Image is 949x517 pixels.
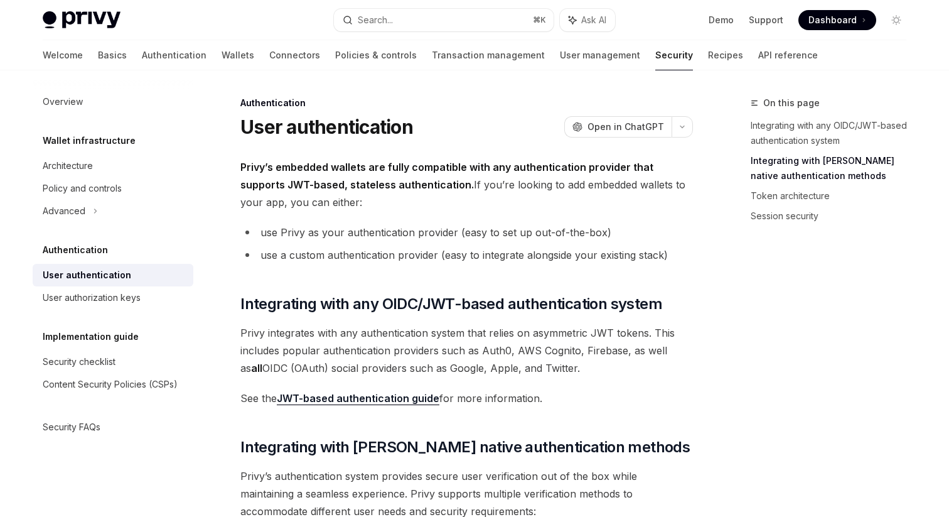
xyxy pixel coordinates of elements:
[240,324,693,377] span: Privy integrates with any authentication system that relies on asymmetric JWT tokens. This includ...
[43,377,178,392] div: Content Security Policies (CSPs)
[655,40,693,70] a: Security
[33,286,193,309] a: User authorization keys
[560,9,615,31] button: Ask AI
[334,9,554,31] button: Search...⌘K
[43,181,122,196] div: Policy and controls
[240,161,653,191] strong: Privy’s embedded wallets are fully compatible with any authentication provider that supports JWT-...
[709,14,734,26] a: Demo
[240,294,662,314] span: Integrating with any OIDC/JWT-based authentication system
[240,246,693,264] li: use a custom authentication provider (easy to integrate alongside your existing stack)
[98,40,127,70] a: Basics
[33,264,193,286] a: User authentication
[33,416,193,438] a: Security FAQs
[751,186,916,206] a: Token architecture
[277,392,439,405] a: JWT-based authentication guide
[269,40,320,70] a: Connectors
[587,121,664,133] span: Open in ChatGPT
[751,206,916,226] a: Session security
[564,116,672,138] button: Open in ChatGPT
[33,373,193,396] a: Content Security Policies (CSPs)
[240,158,693,211] span: If you’re looking to add embedded wallets to your app, you can either:
[43,290,141,305] div: User authorization keys
[43,420,100,435] div: Security FAQs
[43,354,115,369] div: Security checklist
[240,116,413,138] h1: User authentication
[808,14,857,26] span: Dashboard
[43,268,131,283] div: User authentication
[33,155,193,177] a: Architecture
[533,15,546,25] span: ⌘ K
[708,40,743,70] a: Recipes
[560,40,640,70] a: User management
[33,177,193,200] a: Policy and controls
[749,14,783,26] a: Support
[33,90,193,113] a: Overview
[240,97,693,109] div: Authentication
[798,10,876,30] a: Dashboard
[43,94,83,109] div: Overview
[581,14,606,26] span: Ask AI
[33,351,193,373] a: Security checklist
[751,151,916,186] a: Integrating with [PERSON_NAME] native authentication methods
[751,116,916,151] a: Integrating with any OIDC/JWT-based authentication system
[358,13,393,28] div: Search...
[763,95,820,111] span: On this page
[43,204,85,219] div: Advanced
[432,40,545,70] a: Transaction management
[222,40,254,70] a: Wallets
[251,362,262,374] strong: all
[43,329,139,344] h5: Implementation guide
[240,437,690,457] span: Integrating with [PERSON_NAME] native authentication methods
[886,10,906,30] button: Toggle dark mode
[43,133,136,148] h5: Wallet infrastructure
[43,40,83,70] a: Welcome
[43,158,93,173] div: Architecture
[43,11,121,29] img: light logo
[758,40,818,70] a: API reference
[142,40,206,70] a: Authentication
[240,389,693,407] span: See the for more information.
[240,224,693,241] li: use Privy as your authentication provider (easy to set up out-of-the-box)
[335,40,417,70] a: Policies & controls
[43,242,108,258] h5: Authentication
